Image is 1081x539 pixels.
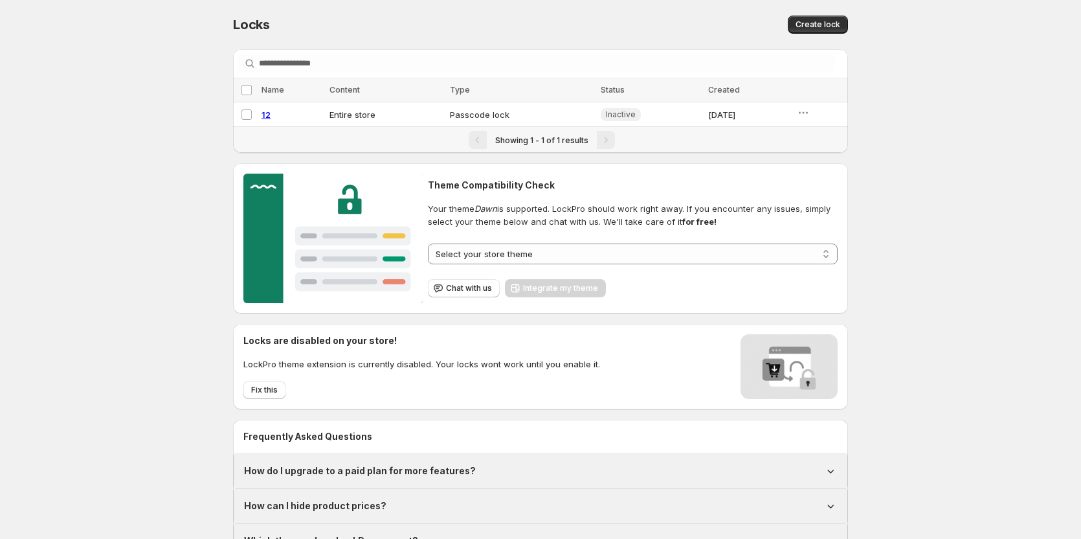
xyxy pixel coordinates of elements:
h2: Frequently Asked Questions [243,430,838,443]
nav: Pagination [233,126,848,153]
strong: for free! [682,216,717,227]
h2: Locks are disabled on your store! [243,334,600,347]
td: [DATE] [704,102,793,127]
span: Type [450,85,470,95]
span: Content [329,85,360,95]
td: Passcode lock [446,102,597,127]
button: Create lock [788,16,848,34]
button: Fix this [243,381,285,399]
button: Chat with us [428,279,500,297]
h1: How do I upgrade to a paid plan for more features? [244,464,476,477]
em: Dawn [474,203,497,214]
span: Chat with us [446,283,492,293]
td: Entire store [326,102,446,127]
a: 12 [262,109,271,120]
span: Inactive [606,109,636,120]
span: Showing 1 - 1 of 1 results [495,135,588,145]
h2: Theme Compatibility Check [428,179,838,192]
p: LockPro theme extension is currently disabled. Your locks wont work until you enable it. [243,358,600,371]
span: Fix this [251,385,278,395]
span: Created [708,85,740,95]
img: Customer support [243,174,423,303]
img: Locks disabled [741,334,838,399]
span: Your theme is supported. LockPro should work right away. If you encounter any issues, simply sele... [428,202,838,228]
h1: How can I hide product prices? [244,499,386,512]
span: Create lock [796,19,840,30]
span: Name [262,85,284,95]
span: Status [601,85,625,95]
span: Locks [233,17,270,32]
